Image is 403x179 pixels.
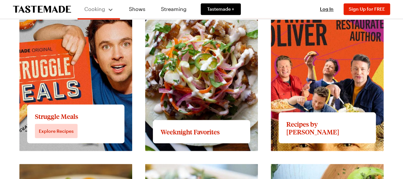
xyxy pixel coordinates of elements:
a: Tastemade + [201,3,241,15]
span: Cooking [84,6,105,12]
button: Cooking [84,3,113,16]
span: Log In [320,6,334,12]
a: View full content for Veggie-Forward Flavors [145,164,254,171]
button: Log In [314,6,340,12]
button: Sign Up for FREE [344,3,390,15]
span: Sign Up for FREE [349,6,385,12]
a: To Tastemade Home Page [13,5,71,13]
a: View full content for Clean Eating [271,164,353,171]
a: View full content for Pasta Picks [19,164,97,171]
span: Tastemade + [207,6,234,12]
